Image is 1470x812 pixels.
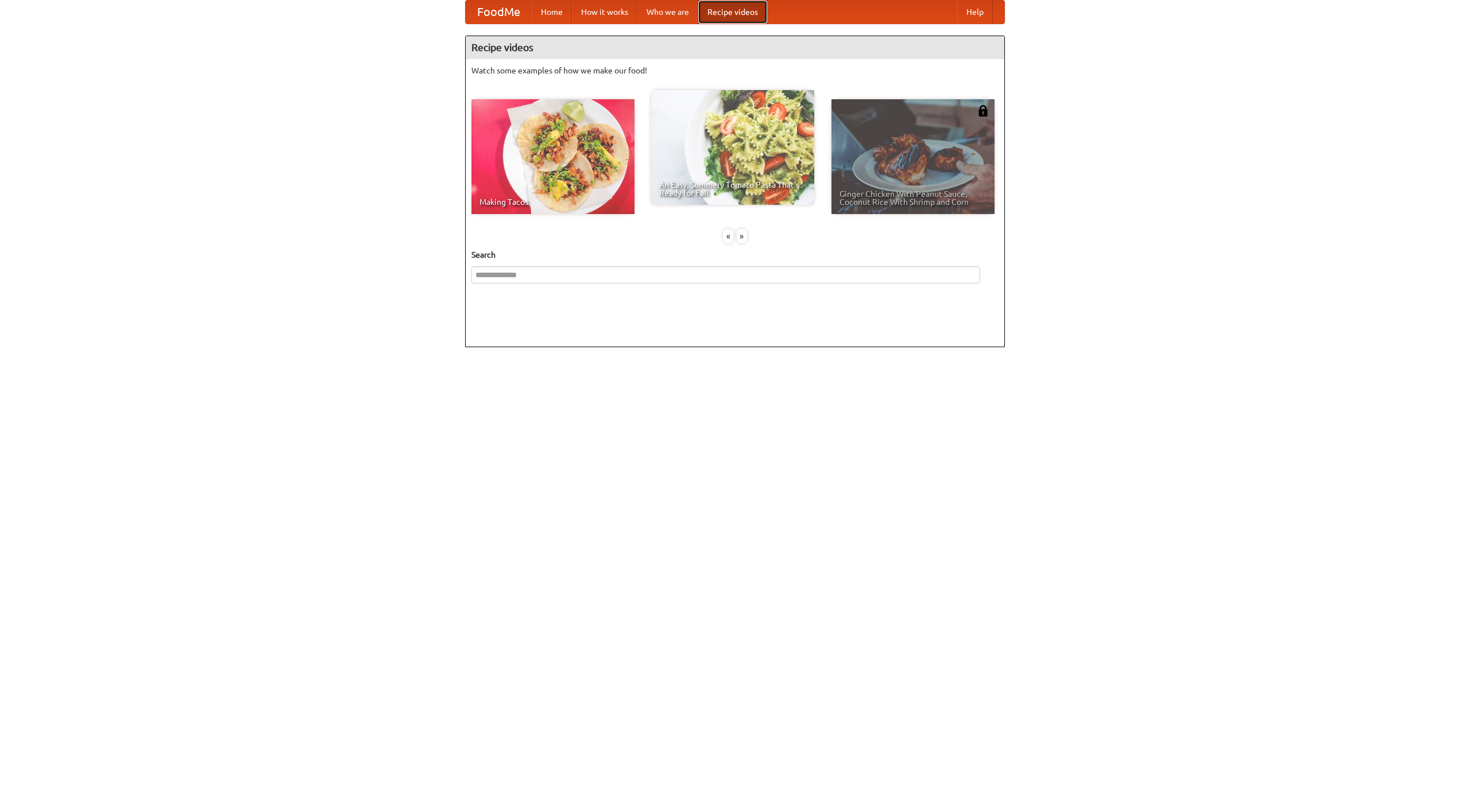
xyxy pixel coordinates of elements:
p: Watch some examples of how we make our food! [471,65,999,76]
span: An Easy, Summery Tomato Pasta That's Ready for Fall [659,181,806,197]
a: Recipe videos [698,1,767,24]
img: 483408.png [977,105,989,116]
a: Help [957,1,993,24]
div: « [723,229,733,243]
div: » [737,229,747,243]
a: An Easy, Summery Tomato Pasta That's Ready for Fall [651,90,814,205]
a: FoodMe [466,1,532,24]
a: Who we are [637,1,698,24]
span: Making Tacos [479,198,626,206]
a: How it works [572,1,637,24]
a: Home [532,1,572,24]
h4: Recipe videos [466,36,1004,59]
h5: Search [471,249,999,261]
a: Making Tacos [471,99,635,214]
